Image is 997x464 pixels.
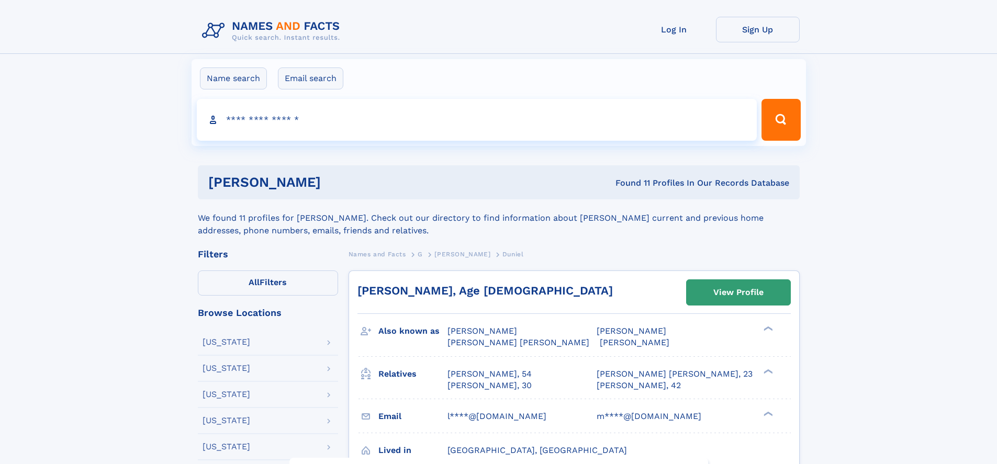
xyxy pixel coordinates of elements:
div: [US_STATE] [203,416,250,425]
a: [PERSON_NAME], 54 [447,368,532,380]
h1: [PERSON_NAME] [208,176,468,189]
span: Duniel [502,251,524,258]
span: [GEOGRAPHIC_DATA], [GEOGRAPHIC_DATA] [447,445,627,455]
h3: Relatives [378,365,447,383]
span: [PERSON_NAME] [PERSON_NAME] [447,337,589,347]
a: [PERSON_NAME], 30 [447,380,532,391]
div: [US_STATE] [203,390,250,399]
button: Search Button [761,99,800,141]
div: ❯ [761,410,774,417]
h3: Lived in [378,442,447,459]
label: Email search [278,67,343,89]
a: [PERSON_NAME] [434,247,490,261]
div: [US_STATE] [203,443,250,451]
a: [PERSON_NAME], 42 [597,380,681,391]
div: Found 11 Profiles In Our Records Database [468,177,789,189]
a: [PERSON_NAME], Age [DEMOGRAPHIC_DATA] [357,284,613,297]
input: search input [197,99,757,141]
a: Log In [632,17,716,42]
div: View Profile [713,280,764,304]
div: [US_STATE] [203,338,250,346]
div: ❯ [761,325,774,332]
div: Filters [198,250,338,259]
span: G [418,251,423,258]
div: ❯ [761,368,774,375]
label: Name search [200,67,267,89]
h3: Email [378,408,447,425]
span: [PERSON_NAME] [434,251,490,258]
div: Browse Locations [198,308,338,318]
a: [PERSON_NAME] [PERSON_NAME], 23 [597,368,753,380]
span: [PERSON_NAME] [600,337,669,347]
span: [PERSON_NAME] [597,326,666,336]
a: G [418,247,423,261]
img: Logo Names and Facts [198,17,349,45]
span: All [249,277,260,287]
a: Names and Facts [349,247,406,261]
label: Filters [198,270,338,296]
a: View Profile [687,280,790,305]
div: [US_STATE] [203,364,250,372]
span: [PERSON_NAME] [447,326,517,336]
div: We found 11 profiles for [PERSON_NAME]. Check out our directory to find information about [PERSON... [198,199,800,237]
h3: Also known as [378,322,447,340]
a: Sign Up [716,17,800,42]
